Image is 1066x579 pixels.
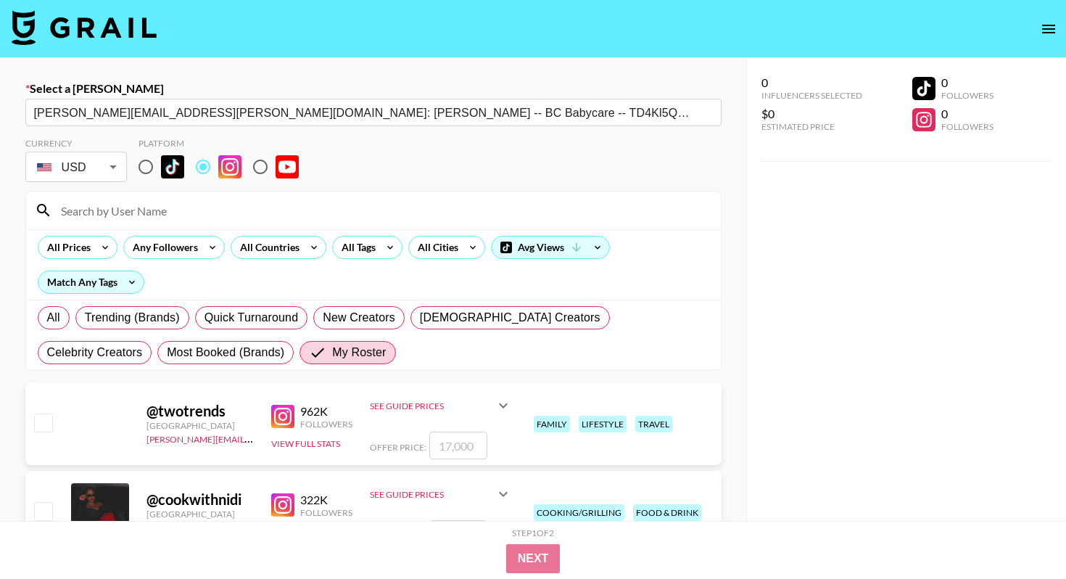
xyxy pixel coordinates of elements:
div: See Guide Prices [370,477,512,512]
div: Currency [25,138,127,149]
div: @ twotrends [146,402,254,420]
div: 0 [941,75,993,90]
span: My Roster [332,344,386,361]
div: travel [635,416,672,432]
div: All Tags [333,237,379,258]
span: Celebrity Creators [47,344,143,361]
img: TikTok [161,155,184,178]
div: Followers [941,121,993,132]
div: See Guide Prices [370,401,495,411]
div: All Cities [409,237,461,258]
div: Followers [300,419,352,430]
div: Influencers Selected [761,90,862,101]
span: Trending (Brands) [85,309,180,327]
img: Instagram [271,405,294,428]
button: open drawer [1034,15,1063,44]
div: [GEOGRAPHIC_DATA] [146,420,254,431]
div: 322K [300,493,352,507]
button: View Full Stats [271,438,340,449]
div: Followers [941,90,993,101]
input: 4,000 [429,520,487,548]
div: See Guide Prices [370,388,512,423]
div: All Prices [38,237,94,258]
div: @ cookwithnidi [146,490,254,509]
div: All Countries [231,237,302,258]
img: Instagram [218,155,241,178]
div: Estimated Price [761,121,862,132]
div: Followers [300,507,352,518]
span: Offer Price: [370,442,426,453]
div: cooking/grilling [534,504,624,521]
div: family [534,416,570,432]
span: New Creators [323,309,395,327]
div: USD [28,155,124,180]
img: Grail Talent [12,10,157,45]
div: Platform [139,138,310,149]
img: Instagram [271,493,294,517]
span: All [47,309,60,327]
div: 0 [941,107,993,121]
div: 962K [300,404,352,419]
a: [PERSON_NAME][EMAIL_ADDRESS][DOMAIN_NAME] [146,431,361,445]
div: lifestyle [579,416,627,432]
div: Step 1 of 2 [512,527,554,538]
div: Match Any Tags [38,271,144,293]
div: Any Followers [124,237,201,258]
input: Search by User Name [52,199,712,222]
button: Next [506,544,561,573]
span: [DEMOGRAPHIC_DATA] Creators [420,309,600,327]
span: Quick Turnaround [204,309,299,327]
img: YouTube [276,155,299,178]
span: Most Booked (Brands) [167,344,284,361]
div: $0 [761,107,862,121]
div: Avg Views [492,237,609,258]
input: 17,000 [429,432,487,459]
div: food & drink [633,504,701,521]
label: Select a [PERSON_NAME] [25,81,722,96]
div: See Guide Prices [370,489,495,500]
div: [GEOGRAPHIC_DATA] [146,509,254,520]
div: 0 [761,75,862,90]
